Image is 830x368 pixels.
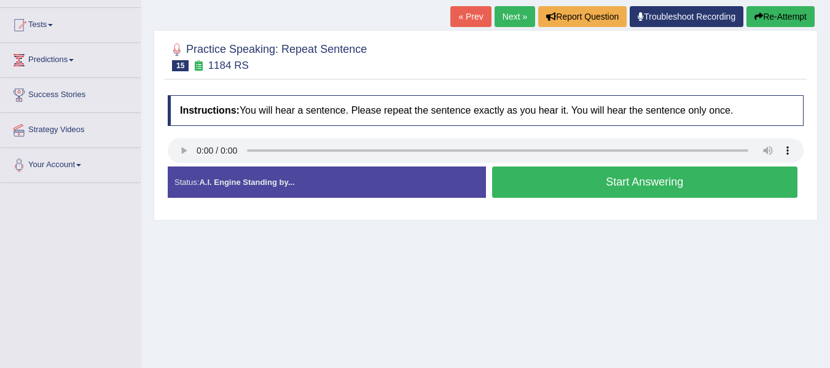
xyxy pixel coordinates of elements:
a: Next » [495,6,535,27]
div: Status: [168,166,486,198]
strong: A.I. Engine Standing by... [199,178,294,187]
b: Instructions: [180,105,240,115]
span: 15 [172,60,189,71]
h4: You will hear a sentence. Please repeat the sentence exactly as you hear it. You will hear the se... [168,95,804,126]
a: Predictions [1,43,141,74]
button: Re-Attempt [746,6,815,27]
a: Success Stories [1,78,141,109]
a: Strategy Videos [1,113,141,144]
a: « Prev [450,6,491,27]
button: Start Answering [492,166,798,198]
a: Your Account [1,148,141,179]
a: Tests [1,8,141,39]
h2: Practice Speaking: Repeat Sentence [168,41,367,71]
small: 1184 RS [208,60,249,71]
button: Report Question [538,6,627,27]
small: Exam occurring question [192,60,205,72]
a: Troubleshoot Recording [630,6,743,27]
